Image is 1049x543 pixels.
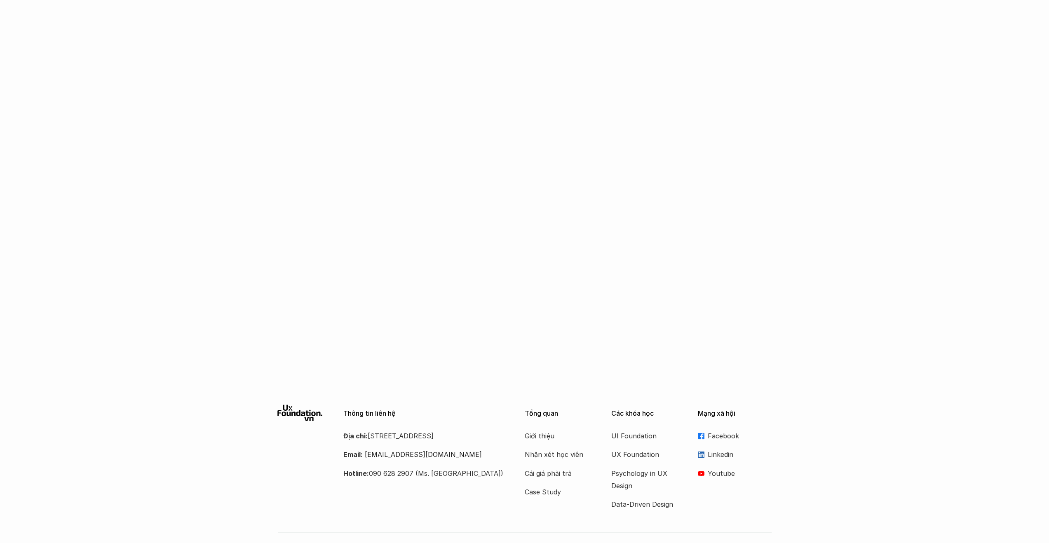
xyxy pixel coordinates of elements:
strong: Email: [343,450,363,459]
p: Linkedin [708,448,772,461]
strong: Địa chỉ: [343,432,368,440]
a: UX Foundation [611,448,677,461]
a: Psychology in UX Design [611,467,677,492]
p: Các khóa học [611,410,685,417]
p: [STREET_ADDRESS] [343,430,504,442]
p: Thông tin liên hệ [343,410,504,417]
p: 090 628 2907 (Ms. [GEOGRAPHIC_DATA]) [343,467,504,480]
a: Case Study [525,486,591,498]
p: Mạng xã hội [698,410,772,417]
a: Facebook [698,430,772,442]
a: Linkedin [698,448,772,461]
strong: Hotline: [343,469,369,477]
a: Nhận xét học viên [525,448,591,461]
a: Giới thiệu [525,430,591,442]
a: Data-Driven Design [611,498,677,510]
a: UI Foundation [611,430,677,442]
a: [EMAIL_ADDRESS][DOMAIN_NAME] [365,450,482,459]
a: Cái giá phải trả [525,467,591,480]
p: Tổng quan [525,410,599,417]
a: Youtube [698,467,772,480]
p: Youtube [708,467,772,480]
p: Facebook [708,430,772,442]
